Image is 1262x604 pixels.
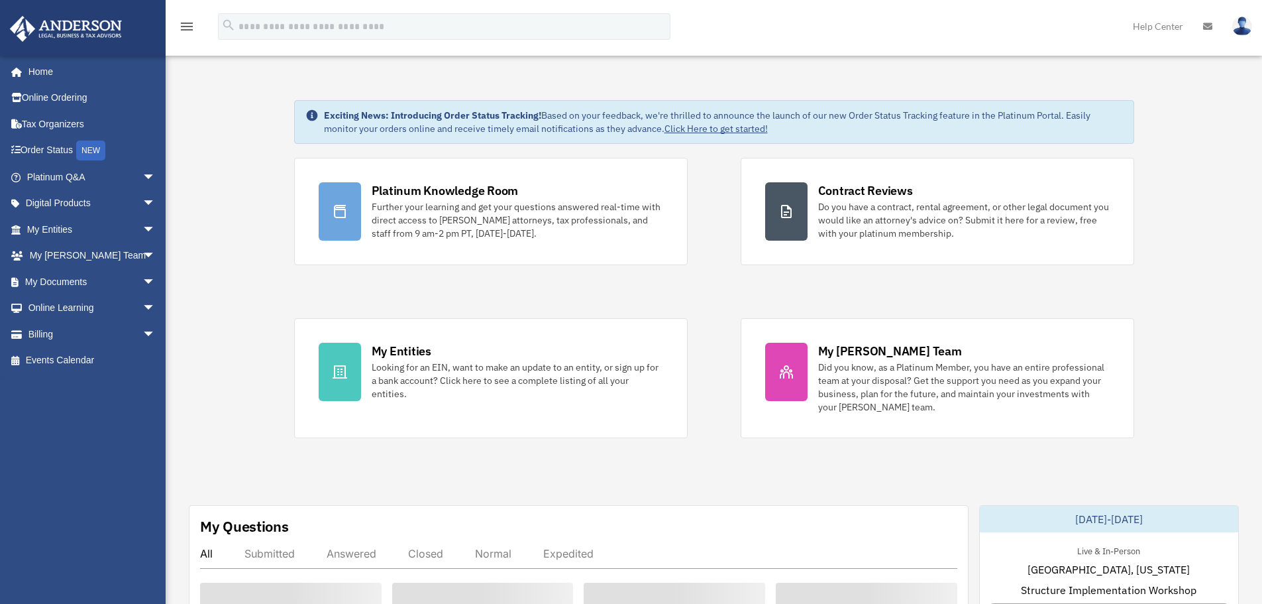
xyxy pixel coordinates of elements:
div: Looking for an EIN, want to make an update to an entity, or sign up for a bank account? Click her... [372,361,663,400]
a: Platinum Knowledge Room Further your learning and get your questions answered real-time with dire... [294,158,688,265]
a: Online Learningarrow_drop_down [9,295,176,322]
a: Online Ordering [9,85,176,111]
div: My Entities [372,343,431,359]
a: Billingarrow_drop_down [9,321,176,347]
div: Closed [408,547,443,560]
i: search [221,18,236,32]
img: User Pic [1232,17,1252,36]
div: Expedited [543,547,594,560]
div: Further your learning and get your questions answered real-time with direct access to [PERSON_NAM... [372,200,663,240]
a: Platinum Q&Aarrow_drop_down [9,164,176,190]
img: Anderson Advisors Platinum Portal [6,16,126,42]
span: arrow_drop_down [142,243,169,270]
a: My [PERSON_NAME] Teamarrow_drop_down [9,243,176,269]
a: Home [9,58,169,85]
div: Answered [327,547,376,560]
a: Tax Organizers [9,111,176,137]
a: menu [179,23,195,34]
div: Based on your feedback, we're thrilled to announce the launch of our new Order Status Tracking fe... [324,109,1123,135]
span: arrow_drop_down [142,164,169,191]
div: Platinum Knowledge Room [372,182,519,199]
div: Do you have a contract, rental agreement, or other legal document you would like an attorney's ad... [818,200,1110,240]
a: My [PERSON_NAME] Team Did you know, as a Platinum Member, you have an entire professional team at... [741,318,1134,438]
div: Normal [475,547,511,560]
a: My Entitiesarrow_drop_down [9,216,176,243]
a: Order StatusNEW [9,137,176,164]
strong: Exciting News: Introducing Order Status Tracking! [324,109,541,121]
a: Click Here to get started! [664,123,768,135]
span: arrow_drop_down [142,190,169,217]
a: Events Calendar [9,347,176,374]
span: arrow_drop_down [142,269,169,296]
div: My [PERSON_NAME] Team [818,343,962,359]
a: My Documentsarrow_drop_down [9,269,176,295]
div: Live & In-Person [1067,543,1151,557]
div: All [200,547,213,560]
span: arrow_drop_down [142,295,169,322]
span: arrow_drop_down [142,321,169,348]
div: My Questions [200,516,289,536]
div: Submitted [244,547,295,560]
span: arrow_drop_down [142,216,169,243]
span: Structure Implementation Workshop [1021,582,1196,598]
a: Digital Productsarrow_drop_down [9,190,176,217]
a: Contract Reviews Do you have a contract, rental agreement, or other legal document you would like... [741,158,1134,265]
div: [DATE]-[DATE] [980,506,1238,532]
i: menu [179,19,195,34]
div: Contract Reviews [818,182,913,199]
div: NEW [76,141,105,160]
span: [GEOGRAPHIC_DATA], [US_STATE] [1027,562,1190,577]
a: My Entities Looking for an EIN, want to make an update to an entity, or sign up for a bank accoun... [294,318,688,438]
div: Did you know, as a Platinum Member, you have an entire professional team at your disposal? Get th... [818,361,1110,414]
